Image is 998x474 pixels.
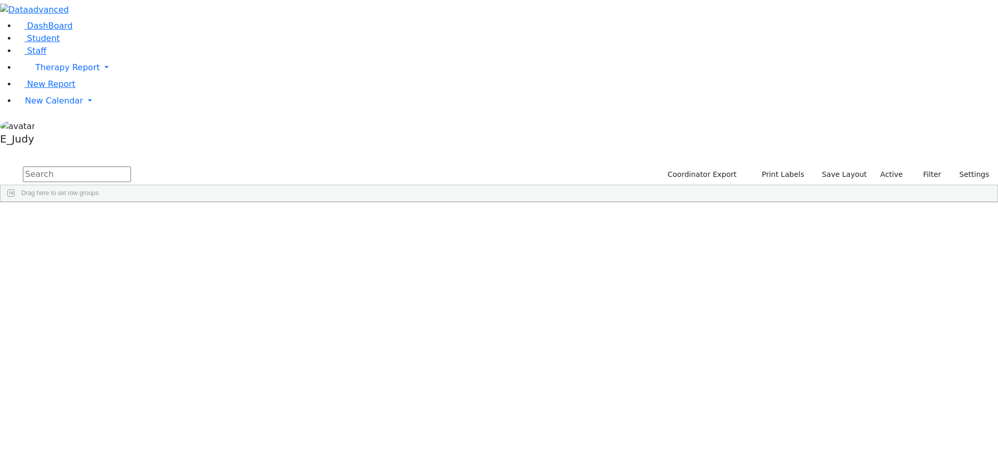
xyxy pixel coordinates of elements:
button: Settings [946,166,994,183]
span: Drag here to set row groups [21,189,99,197]
a: Staff [17,46,46,56]
span: New Calendar [25,96,83,106]
span: DashBoard [27,21,73,31]
span: New Report [27,79,75,89]
a: Therapy Report [17,57,998,78]
span: Therapy Report [35,62,100,72]
a: New Calendar [17,91,998,111]
span: Staff [27,46,46,56]
button: Save Layout [817,166,871,183]
a: New Report [17,79,75,89]
span: Student [27,33,60,43]
button: Filter [910,166,946,183]
button: Print Labels [750,166,809,183]
label: Active [876,166,908,183]
a: Student [17,33,60,43]
button: Coordinator Export [661,166,741,183]
input: Search [23,166,131,182]
a: DashBoard [17,21,73,31]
